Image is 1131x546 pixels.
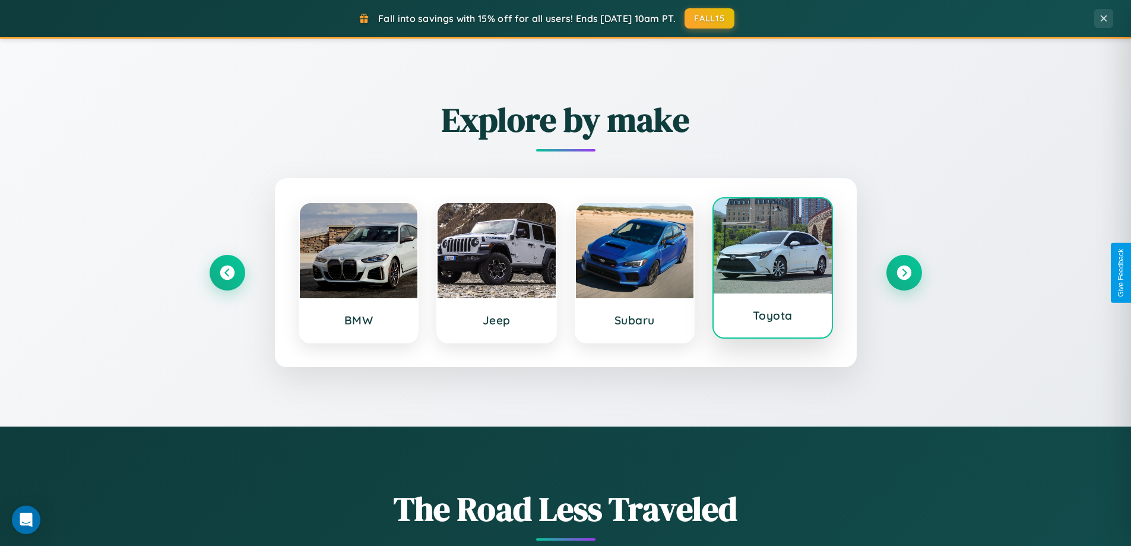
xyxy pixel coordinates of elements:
div: Open Intercom Messenger [12,506,40,534]
h3: Jeep [449,313,544,327]
h3: Subaru [588,313,682,327]
div: Give Feedback [1117,249,1125,297]
button: FALL15 [685,8,734,29]
h1: The Road Less Traveled [210,486,922,532]
h3: BMW [312,313,406,327]
span: Fall into savings with 15% off for all users! Ends [DATE] 10am PT. [378,12,676,24]
h3: Toyota [726,308,820,323]
h2: Explore by make [210,97,922,143]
